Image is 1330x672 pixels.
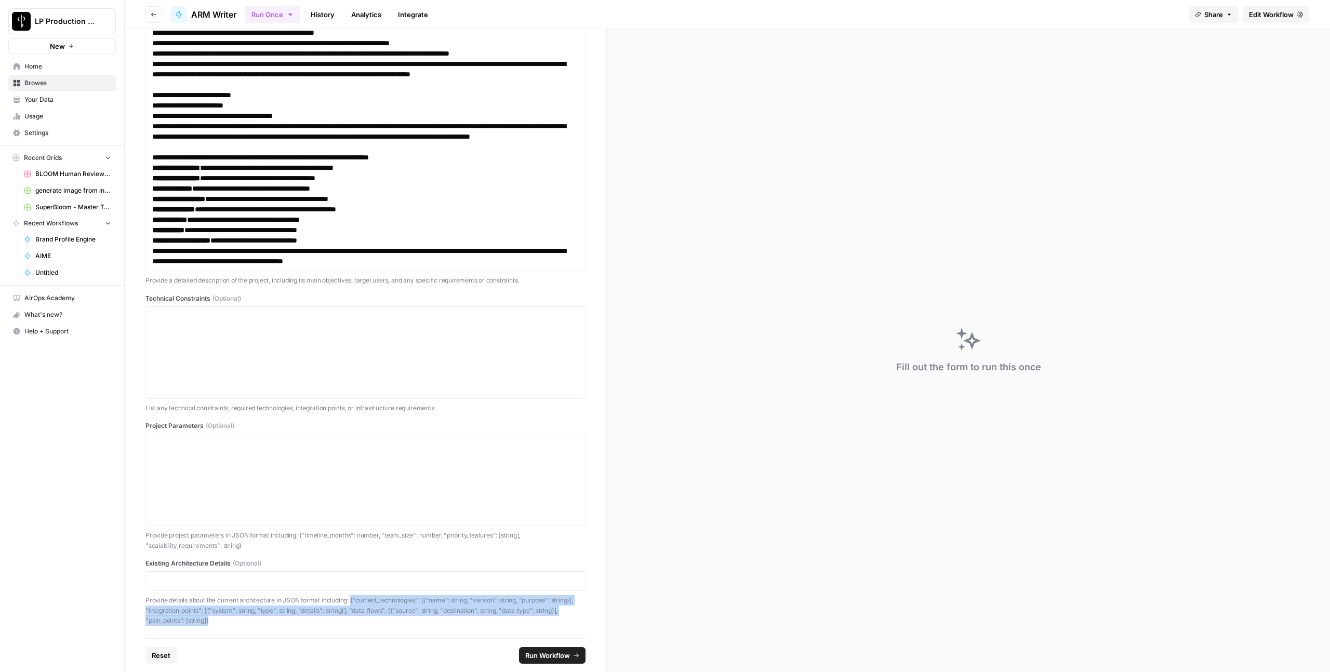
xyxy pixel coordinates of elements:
[24,128,111,138] span: Settings
[8,8,116,34] button: Workspace: LP Production Workloads
[24,78,111,88] span: Browse
[35,16,98,26] span: LP Production Workloads
[8,38,116,54] button: New
[8,125,116,141] a: Settings
[24,293,111,303] span: AirOps Academy
[19,166,116,182] a: BLOOM Human Review (ver2)
[304,6,341,23] a: History
[145,595,586,626] p: Provide details about the current architecture in JSON format including: {"current_technologies":...
[35,268,111,277] span: Untitled
[8,91,116,108] a: Your Data
[35,169,111,179] span: BLOOM Human Review (ver2)
[8,216,116,231] button: Recent Workflows
[345,6,388,23] a: Analytics
[191,8,236,21] span: ARM Writer
[8,58,116,75] a: Home
[24,219,78,228] span: Recent Workflows
[24,153,62,163] span: Recent Grids
[145,403,586,413] p: List any technical constraints, required technologies, integration points, or infrastructure requ...
[8,306,116,323] button: What's new?
[1189,6,1239,23] button: Share
[19,264,116,281] a: Untitled
[170,6,236,23] a: ARM Writer
[145,421,586,431] label: Project Parameters
[24,327,111,336] span: Help + Support
[896,360,1041,374] div: Fill out the form to run this once
[245,6,300,23] button: Run Once
[145,275,586,286] p: Provide a detailed description of the project, including its main objectives, target users, and a...
[8,108,116,125] a: Usage
[8,323,116,340] button: Help + Support
[24,95,111,104] span: Your Data
[50,41,65,51] span: New
[212,294,241,303] span: (Optional)
[1204,9,1223,20] span: Share
[206,421,234,431] span: (Optional)
[233,559,261,568] span: (Optional)
[19,182,116,199] a: generate image from input image (copyright tests) duplicate Grid
[12,12,31,31] img: LP Production Workloads Logo
[24,62,111,71] span: Home
[392,6,434,23] a: Integrate
[35,203,111,212] span: SuperBloom - Master Topic List
[8,75,116,91] a: Browse
[19,231,116,248] a: Brand Profile Engine
[8,150,116,166] button: Recent Grids
[9,307,115,322] div: What's new?
[8,290,116,306] a: AirOps Academy
[145,294,586,303] label: Technical Constraints
[525,650,570,661] span: Run Workflow
[519,647,586,664] button: Run Workflow
[19,199,116,216] a: SuperBloom - Master Topic List
[152,650,170,661] span: Reset
[145,559,586,568] label: Existing Architecture Details
[1249,9,1294,20] span: Edit Workflow
[1243,6,1309,23] a: Edit Workflow
[145,647,177,664] button: Reset
[35,235,111,244] span: Brand Profile Engine
[145,530,586,550] p: Provide project parameters in JSON format including: {"timeline_months": number, "team_size": num...
[35,251,111,261] span: AIME
[24,112,111,121] span: Usage
[35,186,111,195] span: generate image from input image (copyright tests) duplicate Grid
[19,248,116,264] a: AIME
